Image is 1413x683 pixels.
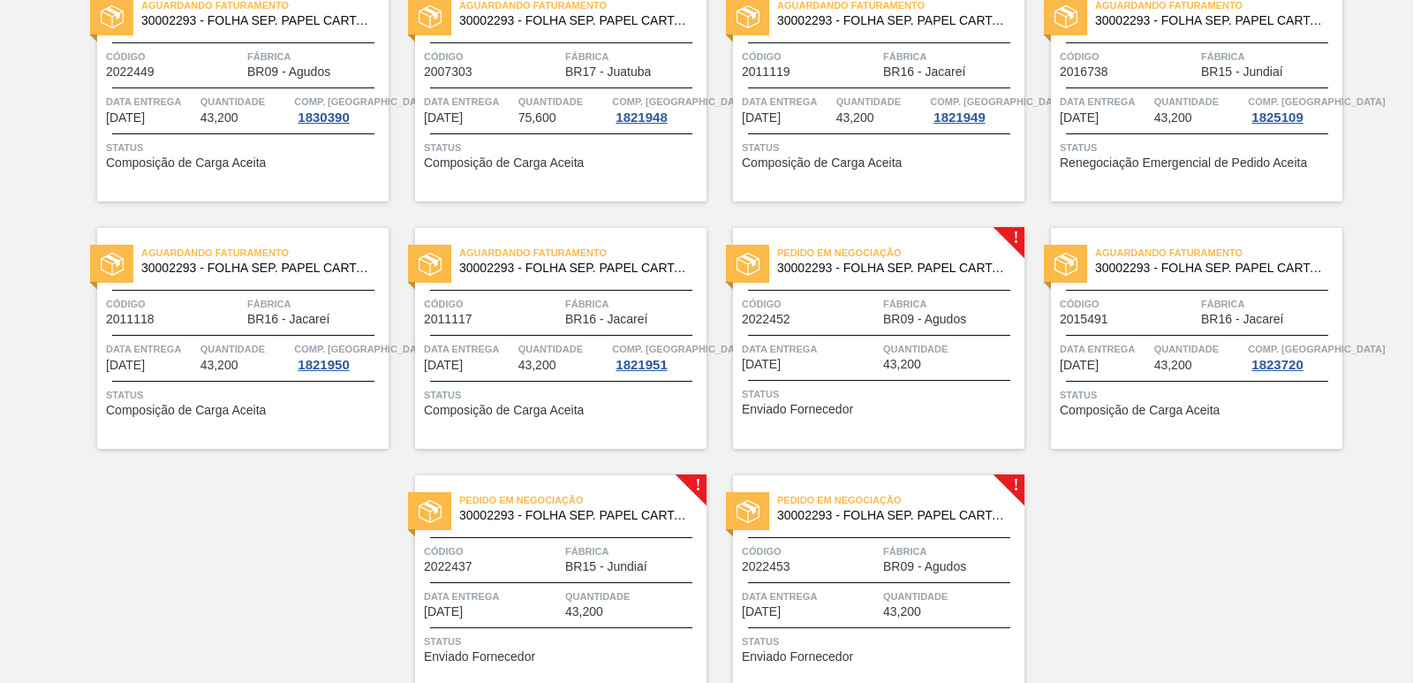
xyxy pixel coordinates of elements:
span: Fábrica [247,48,384,65]
span: Data entrega [742,93,832,110]
a: Comp. [GEOGRAPHIC_DATA]1821950 [294,340,384,372]
span: Quantidade [200,340,291,358]
span: Comp. Carga [930,93,1067,110]
div: 1821951 [612,358,670,372]
span: BR15 - Jundiaí [565,560,647,573]
span: Data entrega [742,340,879,358]
span: 2016738 [1060,65,1108,79]
span: 17/10/2025 [742,358,781,371]
span: 43,200 [883,358,921,371]
img: status [419,253,442,276]
div: 1821949 [930,110,988,125]
span: 43,200 [565,605,603,618]
span: Composição de Carga Aceita [424,156,584,170]
span: Renegociação Emergencial de Pedido Aceita [1060,156,1307,170]
span: 2011118 [106,313,155,326]
span: Código [1060,295,1197,313]
span: 2022437 [424,560,472,573]
span: Status [424,386,702,404]
span: Fábrica [883,48,1020,65]
div: 1830390 [294,110,352,125]
img: status [1054,5,1077,28]
span: 30002293 - FOLHA SEP. PAPEL CARTAO 1200x1000M 350g [777,509,1010,522]
span: 13/10/2025 [424,111,463,125]
img: status [737,253,759,276]
span: Código [1060,48,1197,65]
span: Status [1060,139,1338,156]
span: BR15 - Jundiaí [1201,65,1283,79]
span: Data entrega [1060,93,1150,110]
div: 1821950 [294,358,352,372]
span: 43,200 [1154,111,1192,125]
span: 13/10/2025 [1060,111,1099,125]
a: Comp. [GEOGRAPHIC_DATA]1825109 [1248,93,1338,125]
span: Comp. Carga [612,93,749,110]
a: statusAguardando Faturamento30002293 - FOLHA SEP. PAPEL CARTAO 1200x1000M 350gCódigo2011118Fábric... [71,228,389,449]
span: Quantidade [565,588,702,605]
span: Status [742,633,1020,650]
span: Comp. Carga [1248,93,1385,110]
a: !statusPedido em Negociação30002293 - FOLHA SEP. PAPEL CARTAO 1200x1000M 350gCódigo2022452Fábrica... [706,228,1024,449]
span: Quantidade [1154,93,1244,110]
img: status [101,5,124,28]
img: status [101,253,124,276]
span: 20/10/2025 [742,605,781,618]
span: Quantidade [200,93,291,110]
span: Pedido em Negociação [459,491,706,509]
span: Status [742,139,1020,156]
span: Fábrica [883,543,1020,560]
span: 2015491 [1060,313,1108,326]
span: Código [106,48,243,65]
span: 30002293 - FOLHA SEP. PAPEL CARTAO 1200x1000M 350g [459,14,692,27]
span: Código [424,48,561,65]
span: 20/10/2025 [1060,359,1099,372]
span: Data entrega [1060,340,1150,358]
span: Quantidade [883,340,1020,358]
span: 15/10/2025 [106,359,145,372]
span: 2007303 [424,65,472,79]
span: 30002293 - FOLHA SEP. PAPEL CARTAO 1200x1000M 350g [777,262,1010,275]
span: 30002293 - FOLHA SEP. PAPEL CARTAO 1200x1000M 350g [777,14,1010,27]
span: BR16 - Jacareí [247,313,329,326]
span: BR16 - Jacareí [883,65,965,79]
span: Fábrica [565,48,702,65]
span: Código [742,295,879,313]
span: Comp. Carga [294,93,431,110]
span: Data entrega [106,93,196,110]
span: Fábrica [247,295,384,313]
span: 30002293 - FOLHA SEP. PAPEL CARTAO 1200x1000M 350g [459,262,692,275]
span: Fábrica [883,295,1020,313]
span: Quantidade [518,340,608,358]
span: Aguardando Faturamento [141,244,389,262]
span: Status [742,385,1020,403]
span: Composição de Carga Aceita [742,156,902,170]
span: Status [106,386,384,404]
span: 43,200 [1154,359,1192,372]
a: statusAguardando Faturamento30002293 - FOLHA SEP. PAPEL CARTAO 1200x1000M 350gCódigo2015491Fábric... [1024,228,1342,449]
span: Data entrega [424,340,514,358]
span: BR17 - Juatuba [565,65,651,79]
img: status [1054,253,1077,276]
span: Código [424,295,561,313]
span: 43,200 [200,359,238,372]
span: Fábrica [1201,295,1338,313]
img: status [419,500,442,523]
span: Quantidade [836,93,926,110]
span: Código [742,543,879,560]
span: Comp. Carga [1248,340,1385,358]
span: 17/10/2025 [424,359,463,372]
span: Comp. Carga [612,340,749,358]
span: 43,200 [883,605,921,618]
span: BR16 - Jacareí [1201,313,1283,326]
span: 75,600 [518,111,556,125]
span: 2011117 [424,313,472,326]
span: Composição de Carga Aceita [424,404,584,417]
span: 2022452 [742,313,790,326]
span: Enviado Fornecedor [742,403,853,416]
span: BR09 - Agudos [883,560,966,573]
span: BR09 - Agudos [883,313,966,326]
span: Código [424,543,561,560]
img: status [419,5,442,28]
span: Código [742,48,879,65]
div: 1825109 [1248,110,1306,125]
